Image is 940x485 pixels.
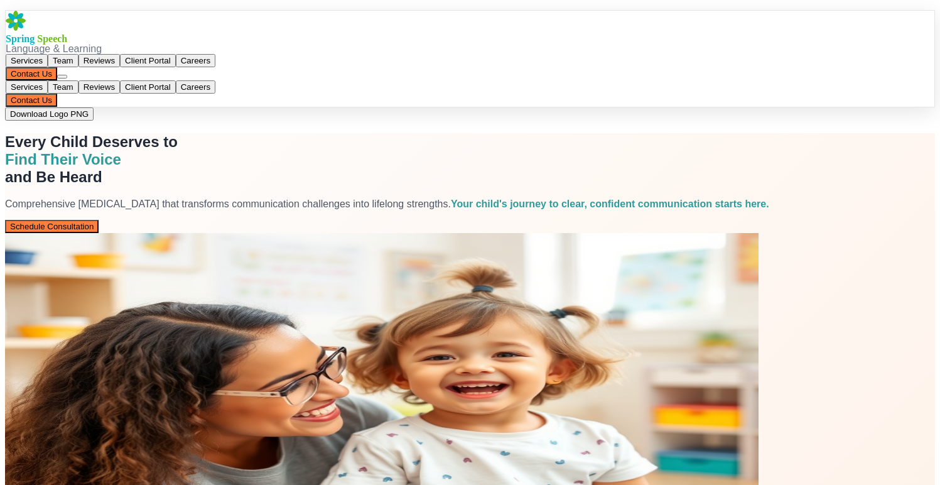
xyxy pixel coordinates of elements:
button: Contact Us [6,67,57,80]
h1: Every Child Deserves to and Be Heard [5,133,935,186]
button: Team [48,54,78,67]
button: Client Portal [120,80,176,94]
button: Careers [176,80,215,94]
button: Reviews [78,54,120,67]
button: Services [6,80,48,94]
span: Spring [6,33,35,44]
button: Toggle mobile menu [57,75,67,79]
button: Schedule Consultation [5,220,99,233]
button: Services [6,54,48,67]
button: Download Logo PNG [5,107,94,121]
button: Contact Us [6,94,57,107]
div: Language & Learning [6,43,934,55]
button: Reviews [78,80,120,94]
button: Team [48,80,78,94]
span: Your child's journey to clear, confident communication starts here. [451,199,769,209]
button: Client Portal [120,54,176,67]
span: Speech [37,33,67,44]
button: Careers [176,54,215,67]
span: Find Their Voice [5,151,121,168]
p: Comprehensive [MEDICAL_DATA] that transforms communication challenges into lifelong strengths. [5,199,935,210]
